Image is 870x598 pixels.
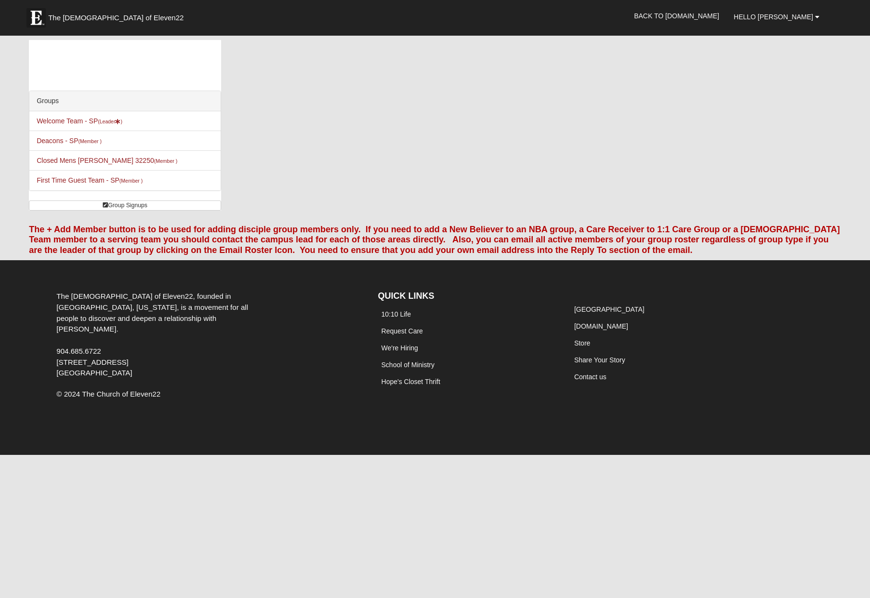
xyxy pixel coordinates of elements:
a: [GEOGRAPHIC_DATA] [574,306,645,313]
small: (Leader ) [98,119,122,124]
span: © 2024 The Church of Eleven22 [56,390,160,398]
a: Contact us [574,373,606,381]
img: Eleven22 logo [26,8,46,27]
div: The [DEMOGRAPHIC_DATA] of Eleven22, founded in [GEOGRAPHIC_DATA], [US_STATE], is a movement for a... [49,291,264,379]
a: Store [574,339,590,347]
a: [DOMAIN_NAME] [574,322,628,330]
small: (Member ) [119,178,143,184]
span: The [DEMOGRAPHIC_DATA] of Eleven22 [48,13,184,23]
span: [GEOGRAPHIC_DATA] [56,369,132,377]
a: First Time Guest Team - SP(Member ) [37,176,143,184]
a: We're Hiring [382,344,418,352]
a: Hope's Closet Thrift [382,378,440,385]
a: Back to [DOMAIN_NAME] [627,4,726,28]
a: Hello [PERSON_NAME] [726,5,827,29]
font: The + Add Member button is to be used for adding disciple group members only. If you need to add ... [29,225,840,255]
a: Deacons - SP(Member ) [37,137,102,145]
h4: QUICK LINKS [378,291,556,302]
a: School of Ministry [382,361,435,369]
a: Welcome Team - SP(Leader) [37,117,122,125]
a: 10:10 Life [382,310,411,318]
span: Hello [PERSON_NAME] [734,13,813,21]
small: (Member ) [79,138,102,144]
a: Share Your Story [574,356,625,364]
a: Group Signups [29,200,221,211]
div: Groups [29,91,221,111]
small: (Member ) [154,158,177,164]
a: Request Care [382,327,423,335]
a: The [DEMOGRAPHIC_DATA] of Eleven22 [22,3,214,27]
a: Closed Mens [PERSON_NAME] 32250(Member ) [37,157,177,164]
